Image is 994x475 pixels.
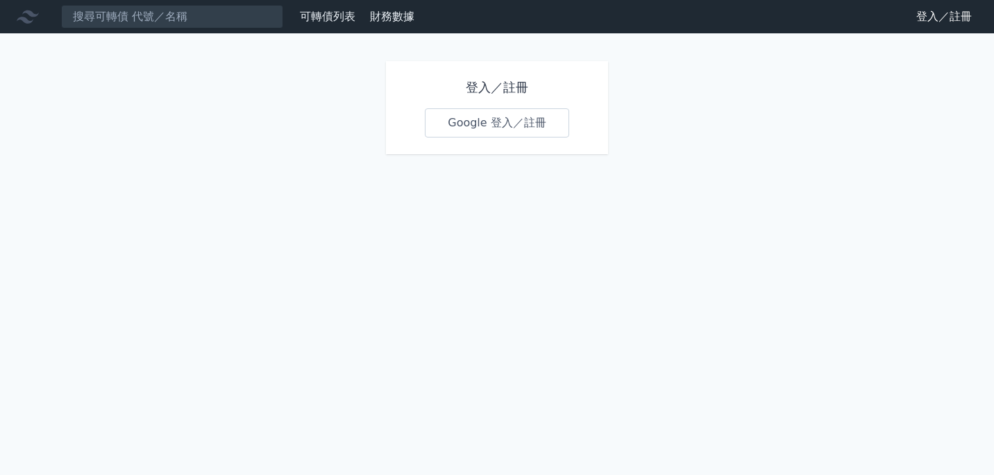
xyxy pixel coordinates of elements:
input: 搜尋可轉債 代號／名稱 [61,5,283,28]
a: 財務數據 [370,10,414,23]
a: Google 登入／註冊 [425,108,569,137]
a: 登入／註冊 [905,6,983,28]
h1: 登入／註冊 [425,78,569,97]
a: 可轉債列表 [300,10,355,23]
